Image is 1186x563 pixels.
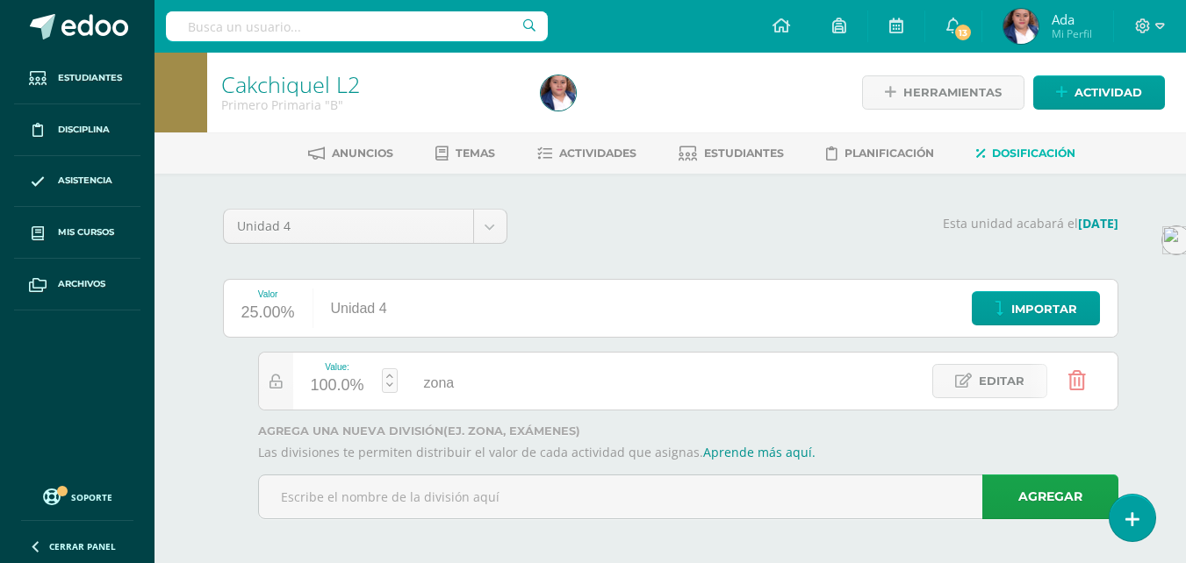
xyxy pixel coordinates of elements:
[976,139,1075,167] a: Dosificación
[862,75,1024,110] a: Herramientas
[979,365,1024,397] span: Editar
[58,123,110,137] span: Disciplina
[704,146,784,160] span: Estudiantes
[14,156,140,208] a: Asistencia
[58,71,122,85] span: Estudiantes
[71,491,112,503] span: Soporte
[221,96,520,113] div: Primero Primaria 'B'
[1075,76,1142,109] span: Actividad
[953,23,973,42] span: 13
[456,146,495,160] span: Temas
[58,225,114,239] span: Mis cursos
[537,139,636,167] a: Actividades
[311,362,364,372] div: Value:
[58,277,105,291] span: Archivos
[258,424,1118,438] label: Agrega una nueva división
[221,69,360,99] a: Cakchiquel L2
[58,174,112,188] span: Asistencia
[443,424,580,438] strong: (ej. Zona, Exámenes)
[1052,11,1092,28] span: Ada
[972,291,1100,325] a: Importar
[49,540,116,552] span: Cerrar panel
[845,146,934,160] span: Planificación
[313,280,405,337] div: Unidad 4
[311,372,364,400] div: 100.0%
[14,104,140,156] a: Disciplina
[221,72,520,96] h1: Cakchiquel L2
[241,289,295,299] div: Valor
[1033,75,1165,110] a: Actividad
[903,76,1002,109] span: Herramientas
[14,207,140,259] a: Mis cursos
[14,259,140,310] a: Archivos
[224,210,507,243] a: Unidad 4
[259,475,1118,518] input: Escribe el nombre de la división aquí
[541,75,576,110] img: 967bd849930caa42aefaa6562d2cb40c.png
[14,53,140,104] a: Estudiantes
[1078,215,1118,232] strong: [DATE]
[528,216,1118,232] p: Esta unidad acabará el
[679,139,784,167] a: Estudiantes
[982,474,1118,519] a: Agregar
[1052,26,1092,41] span: Mi Perfil
[992,146,1075,160] span: Dosificación
[435,139,495,167] a: Temas
[237,210,460,243] span: Unidad 4
[424,375,455,390] span: zona
[258,445,1118,460] p: Las divisiones te permiten distribuir el valor de cada actividad que asignas.
[1011,293,1077,325] span: Importar
[241,299,295,327] div: 25.00%
[332,146,393,160] span: Anuncios
[1003,9,1039,44] img: 967bd849930caa42aefaa6562d2cb40c.png
[308,139,393,167] a: Anuncios
[21,484,133,508] a: Soporte
[826,139,934,167] a: Planificación
[703,444,816,460] a: Aprende más aquí.
[166,11,548,41] input: Busca un usuario...
[559,146,636,160] span: Actividades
